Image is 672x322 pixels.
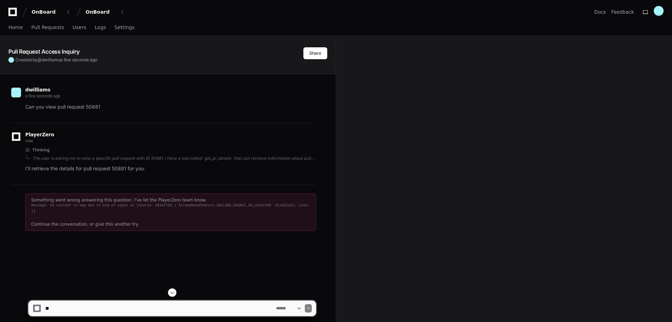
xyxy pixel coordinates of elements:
div: Something went wrong answering this question. I've let the PlayerZero team know. [31,197,310,203]
a: Pull Requests [31,20,64,36]
a: Settings [114,20,134,36]
button: OnBoard [29,6,74,18]
button: Feedback [611,8,634,15]
span: Settings [114,25,134,29]
div: The user is asking me to view a specific pull request with ID 50881. I have a tool called `get_pr... [32,156,316,161]
span: Logs [95,25,106,29]
a: Home [8,20,23,36]
span: a few seconds ago [25,93,60,98]
div: Continue the conversation, or give this another try. [31,221,310,227]
div: OnBoard [86,8,116,15]
span: a few seconds ago [60,57,97,62]
button: Share [303,47,327,59]
span: Users [73,25,86,29]
span: PlayerZero [25,132,54,137]
span: dwilliams [42,57,60,62]
span: Pull Requests [31,25,64,29]
span: now [25,138,33,143]
app-text-character-animate: Pull Request Access Inquiry [8,48,79,55]
span: Created by [15,57,97,63]
span: Thinking [32,147,49,153]
div: OnBoard [32,8,62,15]
span: Home [8,25,23,29]
a: Users [73,20,86,36]
span: @ [38,57,42,62]
span: dwilliams [25,87,50,93]
p: I'll retrieve the details for pull request 50881 for you. [25,165,316,173]
a: Docs [594,8,606,15]
p: Can you view pull request 50881 [25,103,316,111]
div: Message: No content to map due to end-of-input at [Source: REDACTED (`StreamReadFeature.INCLUDE_S... [31,203,310,214]
a: Logs [95,20,106,36]
button: OnBoard [83,6,128,18]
